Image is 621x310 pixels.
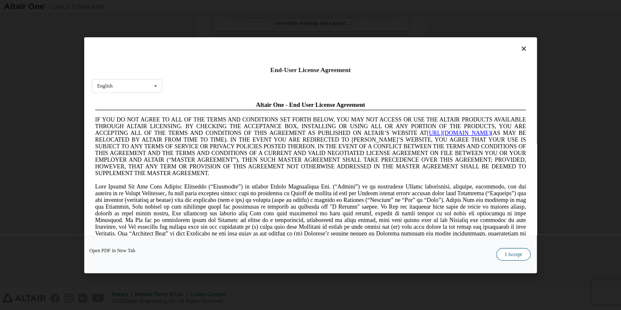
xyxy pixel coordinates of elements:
[335,32,399,38] a: [URL][DOMAIN_NAME]
[3,18,434,78] span: IF YOU DO NOT AGREE TO ALL OF THE TERMS AND CONDITIONS SET FORTH BELOW, YOU MAY NOT ACCESS OR USE...
[92,66,529,74] div: End-User License Agreement
[3,85,434,145] span: Lore Ipsumd Sit Ame Cons Adipisc Elitseddo (“Eiusmodte”) in utlabor Etdolo Magnaaliqua Eni. (“Adm...
[97,83,113,88] div: English
[89,248,135,253] a: Open PDF in New Tab
[496,248,530,261] button: I Accept
[164,3,274,10] span: Altair One - End User License Agreement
